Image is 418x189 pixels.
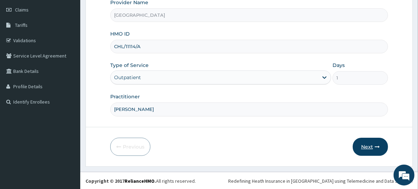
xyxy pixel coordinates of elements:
img: d_794563401_company_1708531726252_794563401 [13,35,28,52]
strong: Copyright © 2017 . [85,178,156,184]
span: We're online! [40,53,96,123]
div: Redefining Heath Insurance in [GEOGRAPHIC_DATA] using Telemedicine and Data Science! [228,177,413,184]
label: HMO ID [110,30,130,37]
button: Previous [110,138,150,156]
input: Enter HMO ID [110,40,388,53]
textarea: Type your message and hit 'Enter' [3,120,133,144]
label: Practitioner [110,93,140,100]
button: Next [353,138,388,156]
label: Type of Service [110,62,149,69]
div: Chat with us now [36,39,117,48]
span: Tariffs [15,22,28,28]
label: Days [333,62,345,69]
div: Outpatient [114,74,141,81]
input: Enter Name [110,103,388,116]
a: RelianceHMO [125,178,155,184]
div: Minimize live chat window [114,3,131,20]
span: Claims [15,7,29,13]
